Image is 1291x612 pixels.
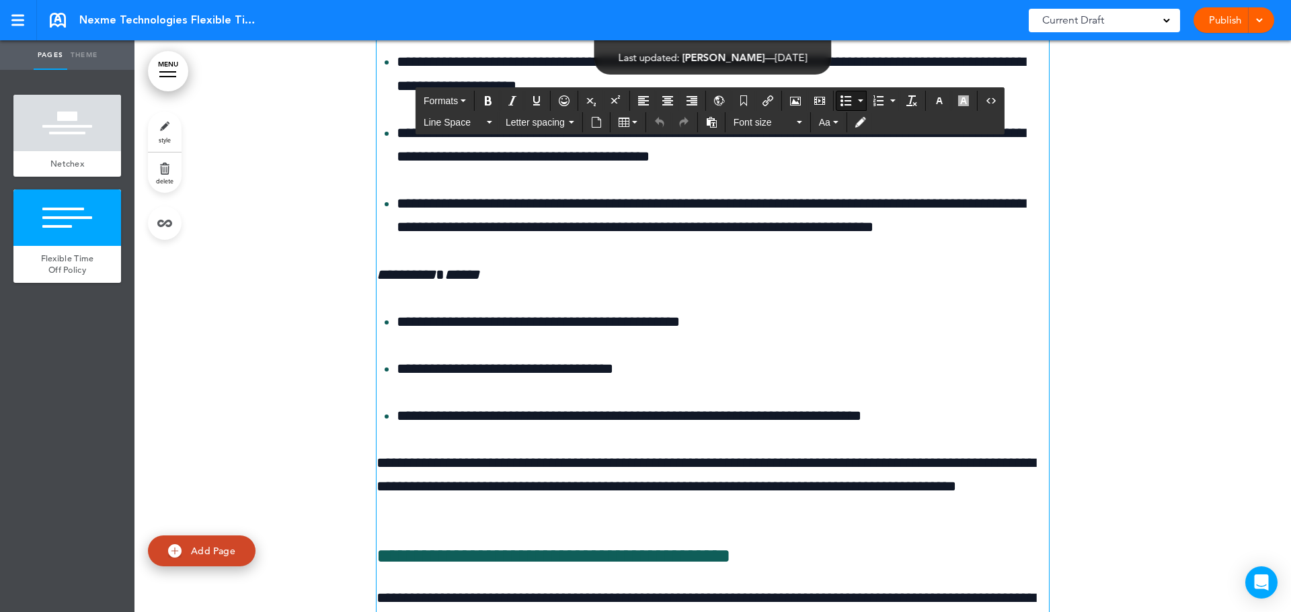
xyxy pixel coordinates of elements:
[613,112,643,132] div: Table
[13,151,121,177] a: Netchex
[619,52,808,62] div: —
[680,91,703,111] div: Align right
[580,91,603,111] div: Subscript
[156,177,173,185] span: delete
[41,253,94,276] span: Flexible Time Off Policy
[732,91,755,111] div: Anchor
[148,51,188,91] a: MENU
[506,116,566,129] span: Letter spacing
[13,246,121,283] a: Flexible Time Off Policy
[67,40,101,70] a: Theme
[900,91,923,111] div: Clear formatting
[477,91,500,111] div: Bold
[808,91,831,111] div: Insert/edit media
[1245,566,1278,599] div: Open Intercom Messenger
[734,116,794,129] span: Font size
[604,91,627,111] div: Superscript
[756,91,779,111] div: Insert/edit airmason link
[836,91,867,111] div: Bullet list
[632,91,655,111] div: Align left
[849,112,872,132] div: Toggle Tracking Changes
[148,152,182,193] a: delete
[168,544,182,558] img: add.svg
[159,136,171,144] span: style
[656,91,679,111] div: Align center
[1042,11,1104,30] span: Current Draft
[784,91,807,111] div: Airmason image
[1204,7,1246,33] a: Publish
[50,158,84,169] span: Netchex
[980,91,1003,111] div: Source code
[424,116,484,129] span: Line Space
[34,40,67,70] a: Pages
[525,91,548,111] div: Underline
[148,535,256,567] a: Add Page
[191,545,235,557] span: Add Page
[682,51,765,64] span: [PERSON_NAME]
[501,91,524,111] div: Italic
[672,112,695,132] div: Redo
[424,95,458,106] span: Formats
[619,51,680,64] span: Last updated:
[148,112,182,152] a: style
[79,13,261,28] span: Nexme Technologies Flexible Time Off Policy
[648,112,671,132] div: Undo
[585,112,608,132] div: Insert document
[700,112,723,132] div: Paste as text
[819,117,830,128] span: Aa
[708,91,731,111] div: Insert/Edit global anchor link
[868,91,899,111] div: Numbered list
[775,51,808,64] span: [DATE]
